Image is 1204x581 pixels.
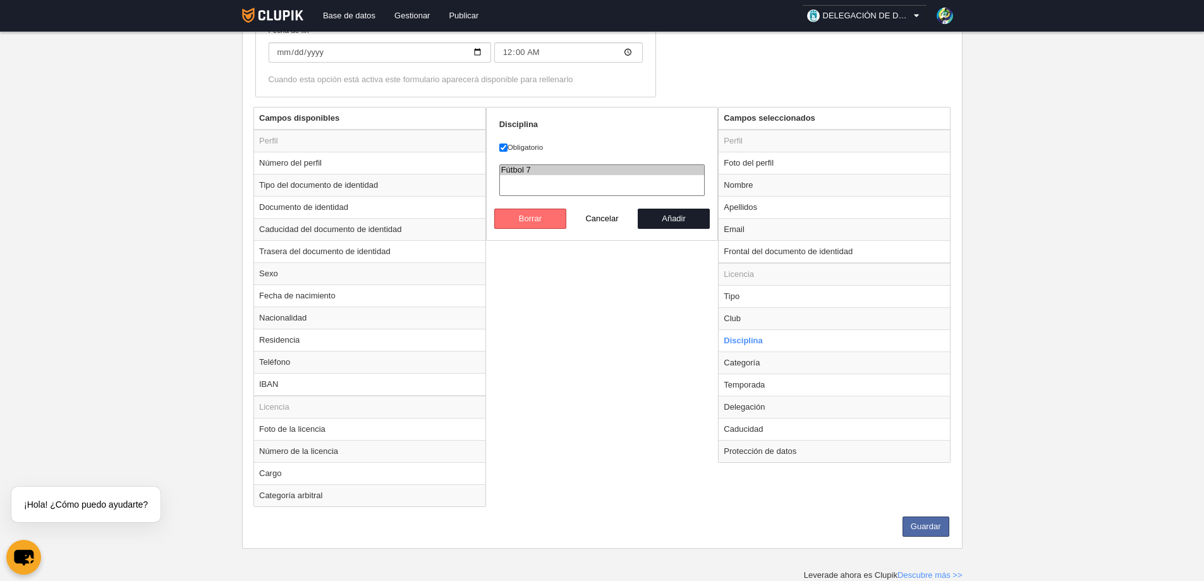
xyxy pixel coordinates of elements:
[254,396,485,419] td: Licencia
[719,329,950,352] td: Disciplina
[719,240,950,263] td: Frontal del documento de identidad
[719,307,950,329] td: Club
[719,107,950,130] th: Campos seleccionados
[254,351,485,373] td: Teléfono
[254,107,485,130] th: Campos disponibles
[719,263,950,286] td: Licencia
[719,374,950,396] td: Temporada
[499,144,508,152] input: Obligatorio
[804,570,963,581] div: Leverade ahora es Clupik
[269,42,491,63] input: Fecha de fin
[719,130,950,152] td: Perfil
[903,517,949,537] button: Guardar
[254,152,485,174] td: Número del perfil
[254,307,485,329] td: Nacionalidad
[937,8,953,24] img: 78ZWLbJKXIvUIDVCcvBskCy1.30x30.jpg
[254,484,485,506] td: Categoría arbitral
[254,130,485,152] td: Perfil
[807,9,820,22] img: OaW5YbJxXZzo.30x30.jpg
[719,285,950,307] td: Tipo
[11,487,161,522] div: ¡Hola! ¿Cómo puedo ayudarte?
[254,329,485,351] td: Residencia
[500,165,705,175] option: Fútbol 7
[566,209,638,229] button: Cancelar
[269,74,643,85] div: Cuando esta opción está activa este formulario aparecerá disponible para rellenarlo
[254,440,485,462] td: Número de la licencia
[719,440,950,462] td: Protección de datos
[494,42,643,63] input: Fecha de fin
[269,25,643,63] label: Fecha de fin
[254,262,485,284] td: Sexo
[254,284,485,307] td: Fecha de nacimiento
[254,174,485,196] td: Tipo del documento de identidad
[254,462,485,484] td: Cargo
[254,218,485,240] td: Caducidad del documento de identidad
[719,418,950,440] td: Caducidad
[719,396,950,418] td: Delegación
[6,540,41,575] button: chat-button
[719,196,950,218] td: Apellidos
[242,8,303,23] img: Clupik
[254,373,485,396] td: IBAN
[499,119,538,129] strong: Disciplina
[719,218,950,240] td: Email
[897,570,963,580] a: Descubre más >>
[254,240,485,262] td: Trasera del documento de identidad
[254,196,485,218] td: Documento de identidad
[719,352,950,374] td: Categoría
[494,209,566,229] button: Borrar
[254,418,485,440] td: Foto de la licencia
[719,174,950,196] td: Nombre
[499,142,705,153] label: Obligatorio
[638,209,710,229] button: Añadir
[823,9,911,22] span: DELEGACIÓN DE DEPORTES AYUNTAMIENTO DE [GEOGRAPHIC_DATA]
[802,5,927,27] a: DELEGACIÓN DE DEPORTES AYUNTAMIENTO DE [GEOGRAPHIC_DATA]
[719,152,950,174] td: Foto del perfil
